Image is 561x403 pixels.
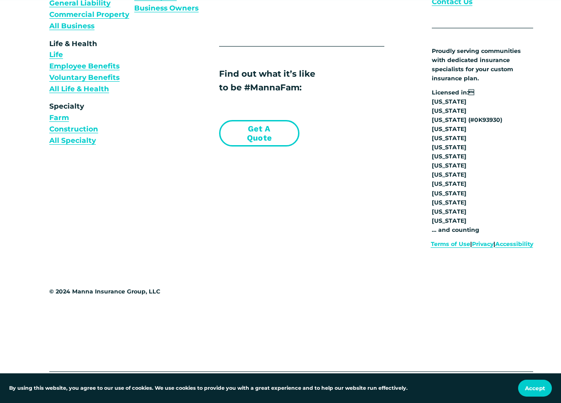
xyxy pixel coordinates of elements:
p: By using this website, you agree to our use of cookies. We use cookies to provide you with a grea... [9,384,408,393]
p: © 2024 Manna Insurance Group, LLC [49,287,172,296]
a: Farm [49,112,69,124]
a: All Business [49,21,94,32]
a: Voluntary Benefits [49,72,120,84]
p: Licensed in: [US_STATE] [US_STATE] [US_STATE] (# [US_STATE] [US_STATE] [US_STATE] [US_STATE] [US... [432,88,533,235]
p: | | [410,240,533,249]
a: All Specialty [49,135,96,147]
a: Privacy [472,240,493,249]
p: Specialty [49,101,129,146]
a: Construction [49,124,98,135]
a: Employee Benefits [49,61,120,72]
p: Proudly serving communities with dedicated insurance specialists for your custom insurance plan. [432,47,533,83]
a: All Life & Health [49,84,109,95]
p: Find out what it’s like to be #MannaFam: [219,67,363,94]
a: Get a Quote [219,120,299,147]
button: Accept [518,380,552,397]
a: Business Owners [134,3,199,14]
a: Life [49,49,63,61]
strong: 0K93930) [474,116,502,123]
a: Accessibility [495,240,533,249]
span: Accept [525,385,545,392]
p: Life & Health [49,38,129,95]
a: Terms of Use [431,240,470,249]
a: Commercial Property [49,9,129,21]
